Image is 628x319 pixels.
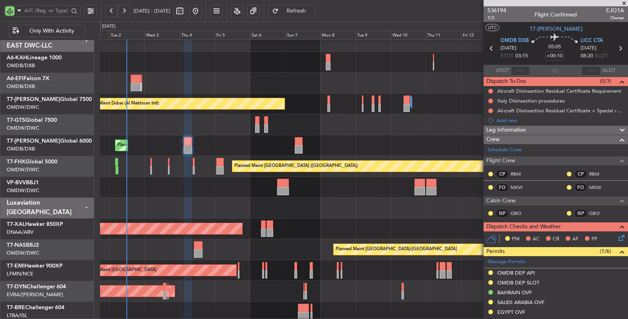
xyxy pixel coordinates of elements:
span: (0/3) [600,77,611,85]
a: Manage Permits [487,258,526,266]
div: ISP [496,209,509,218]
a: T7-XALHawker 850XP [7,222,63,227]
a: OMDB/DXB [7,145,35,152]
span: 08:20 [581,52,593,60]
a: OMDB/DXB [7,62,35,69]
span: 1/2 [487,15,506,21]
div: Tue 2 [109,31,144,40]
span: PM [512,235,520,243]
a: OMDW/DWC [7,249,39,257]
button: UTC [486,24,499,31]
a: VP-BVVBBJ1 [7,180,39,185]
span: T7-NAS [7,242,26,248]
span: Leg Information [486,126,526,135]
span: Owner [606,15,624,21]
div: EGYPT OVF [497,309,525,315]
div: Sun 7 [285,31,321,40]
div: Flight Confirmed [535,11,577,19]
a: RBM [589,170,607,178]
span: T7-EMI [7,263,25,269]
span: FP [591,235,597,243]
div: Fri 12 [461,31,497,40]
a: LFMN/NCE [7,270,33,277]
span: Cabin Crew [486,196,516,205]
span: [DATE] [581,44,597,52]
a: MKW [511,184,528,191]
span: OMDB DXB [500,37,529,45]
a: GBO [511,210,528,217]
div: OMDB DEP API [497,269,535,276]
span: Only With Activity [21,28,82,34]
input: A/C (Reg. or Type) [24,5,69,16]
span: A6-KAH [7,55,27,60]
span: Flight Crew [486,156,515,165]
div: Wed 3 [144,31,180,40]
button: Only With Activity [9,25,85,37]
span: T7-[PERSON_NAME] [7,138,60,144]
span: [DATE] [500,44,517,52]
div: OMDB DEP SLOT [497,279,539,286]
span: (1/6) [600,247,611,255]
span: T7-DYN [7,284,27,290]
span: ETOT [500,52,513,60]
span: ALDT [602,67,615,75]
span: Crew [486,135,500,144]
div: Thu 11 [426,31,461,40]
div: Aircraft Disinsection Residual Certificate + Special request [497,107,624,114]
a: OMDW/DWC [7,187,39,194]
span: EJO1A [606,6,624,15]
span: T7-XAL [7,222,25,227]
a: T7-FHXGlobal 5000 [7,159,57,165]
span: T7-BRE [7,305,25,310]
span: Dispatch Checks and Weather [486,222,561,231]
a: T7-[PERSON_NAME]Global 7500 [7,97,92,102]
a: Schedule Crew [487,146,522,154]
span: AF [572,235,579,243]
a: T7-GTSGlobal 7500 [7,117,57,123]
a: A6-EFIFalcon 7X [7,76,49,81]
div: Planned Maint [GEOGRAPHIC_DATA] ([GEOGRAPHIC_DATA] Intl) [117,139,248,151]
a: T7-DYNChallenger 604 [7,284,66,290]
div: Fri 5 [215,31,250,40]
div: Planned Maint Dubai (Al Maktoum Intl) [82,98,159,110]
a: GBO [589,210,607,217]
div: BAHRAIN OVF [497,289,532,296]
div: Add new [497,117,624,124]
span: [DATE] - [DATE] [133,7,170,15]
span: VP-BVV [7,180,26,185]
div: Mon 8 [320,31,356,40]
a: A6-KAHLineage 1000 [7,55,62,60]
span: T7-[PERSON_NAME] [7,97,60,102]
div: Sat 6 [250,31,285,40]
div: Planned Maint [GEOGRAPHIC_DATA] ([GEOGRAPHIC_DATA]) [234,160,358,172]
div: Wed 10 [391,31,426,40]
span: Permits [486,247,505,256]
div: FO [496,183,509,192]
div: Italy Disinsection procedures [497,97,565,104]
span: T7-[PERSON_NAME] [529,25,582,33]
a: OMDW/DWC [7,125,39,132]
div: FO [574,183,587,192]
a: MKW [589,184,607,191]
a: OMDW/DWC [7,104,39,111]
a: T7-NASBBJ2 [7,242,39,248]
div: CP [496,170,509,178]
a: OMDW/DWC [7,166,39,173]
input: --:-- [511,66,530,75]
div: Planned Maint [GEOGRAPHIC_DATA]-[GEOGRAPHIC_DATA] [336,244,457,255]
span: 05:05 [548,43,561,51]
span: ATOT [496,67,509,75]
div: CP [574,170,587,178]
span: T7-GTS [7,117,25,123]
span: CR [553,235,559,243]
a: T7-EMIHawker 900XP [7,263,63,269]
span: Dispatch To-Dos [486,77,526,86]
div: Aircraft Disinsection Residual Certificate Requirement [497,88,621,94]
span: ELDT [595,52,608,60]
div: Planned Maint [GEOGRAPHIC_DATA] [82,264,157,276]
span: LICC CTA [581,37,603,45]
span: 03:15 [515,52,528,60]
span: AC [533,235,540,243]
div: ISP [574,209,587,218]
div: SAUDI ARABIA OVF [497,299,544,306]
